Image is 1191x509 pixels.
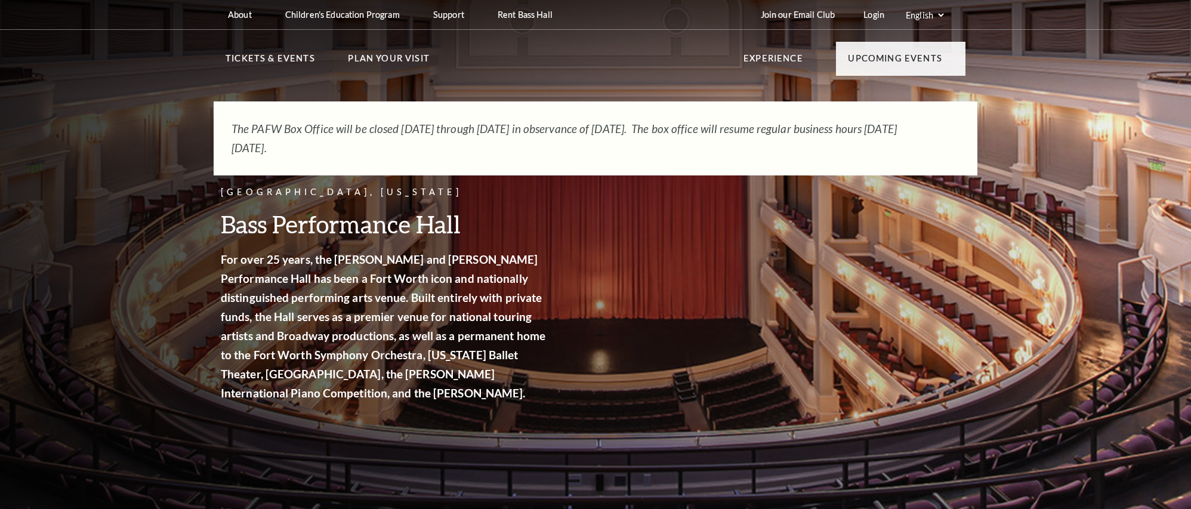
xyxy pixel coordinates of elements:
p: Upcoming Events [848,51,942,73]
p: Tickets & Events [226,51,315,73]
p: Support [433,10,464,20]
p: Rent Bass Hall [498,10,553,20]
h3: Bass Performance Hall [221,209,549,239]
em: The PAFW Box Office will be closed [DATE] through [DATE] in observance of [DATE]. The box office ... [232,122,897,155]
p: [GEOGRAPHIC_DATA], [US_STATE] [221,185,549,200]
p: About [228,10,252,20]
strong: For over 25 years, the [PERSON_NAME] and [PERSON_NAME] Performance Hall has been a Fort Worth ico... [221,252,545,400]
p: Children's Education Program [285,10,400,20]
p: Experience [743,51,803,73]
p: Plan Your Visit [348,51,430,73]
select: Select: [903,10,946,21]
